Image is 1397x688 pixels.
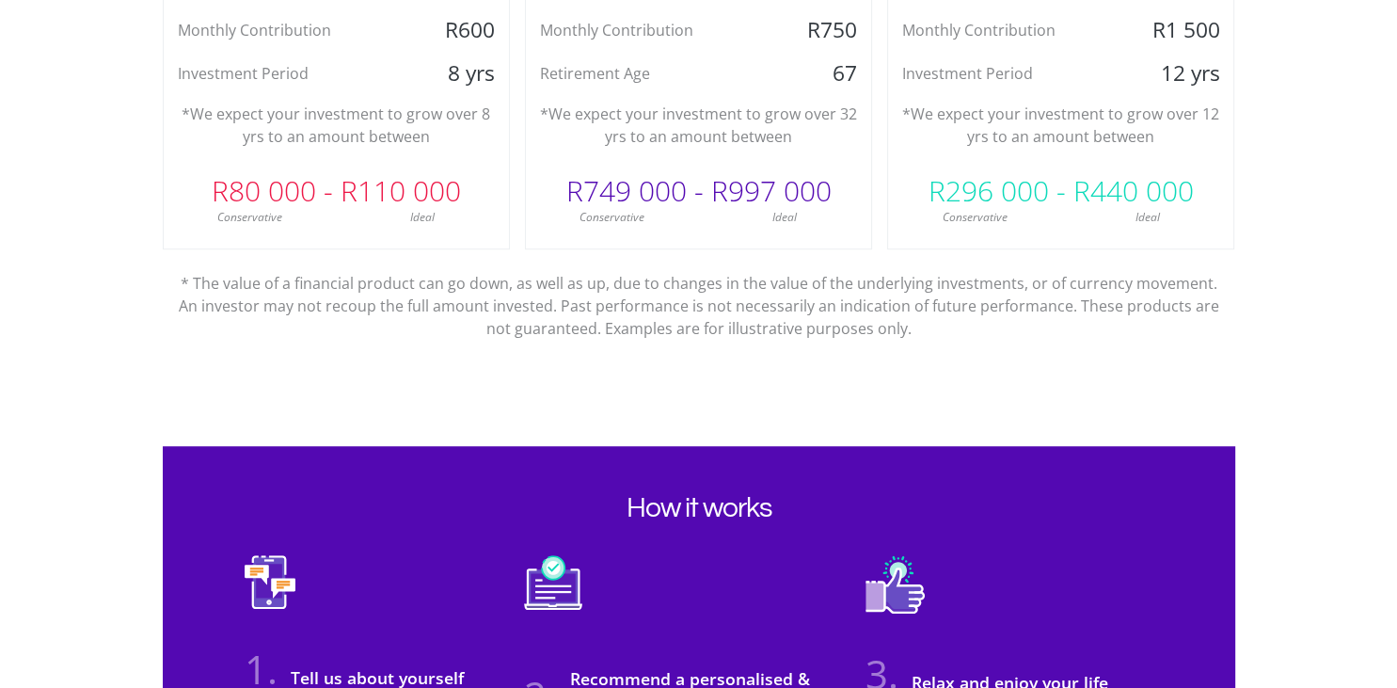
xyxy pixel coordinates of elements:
div: Monthly Contribution [526,16,756,44]
div: 8 yrs [393,59,508,88]
div: Retirement Age [526,59,756,88]
div: Monthly Contribution [164,16,394,44]
div: Investment Period [888,59,1119,88]
div: R80 000 - R110 000 [164,163,509,219]
div: Ideal [698,209,871,226]
div: R750 [756,16,871,44]
p: *We expect your investment to grow over 12 yrs to an amount between [902,103,1219,148]
div: Conservative [164,209,337,226]
div: Ideal [1061,209,1234,226]
div: Investment Period [164,59,394,88]
div: R296 000 - R440 000 [888,163,1233,219]
div: R1 500 [1119,16,1233,44]
p: * The value of a financial product can go down, as well as up, due to changes in the value of the... [177,249,1221,340]
img: 1-yourself.svg [245,555,295,637]
p: *We expect your investment to grow over 8 yrs to an amount between [178,103,495,148]
div: R749 000 - R997 000 [526,163,871,219]
div: Monthly Contribution [888,16,1119,44]
div: 12 yrs [1119,59,1233,88]
div: Conservative [888,209,1061,226]
img: 3-relax.svg [865,555,925,642]
p: *We expect your investment to grow over 32 yrs to an amount between [540,103,857,148]
h2: How it works [207,491,1191,525]
div: 67 [756,59,871,88]
div: Ideal [336,209,509,226]
div: R600 [393,16,508,44]
img: 2-portfolio.svg [524,555,582,638]
div: Conservative [526,209,699,226]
